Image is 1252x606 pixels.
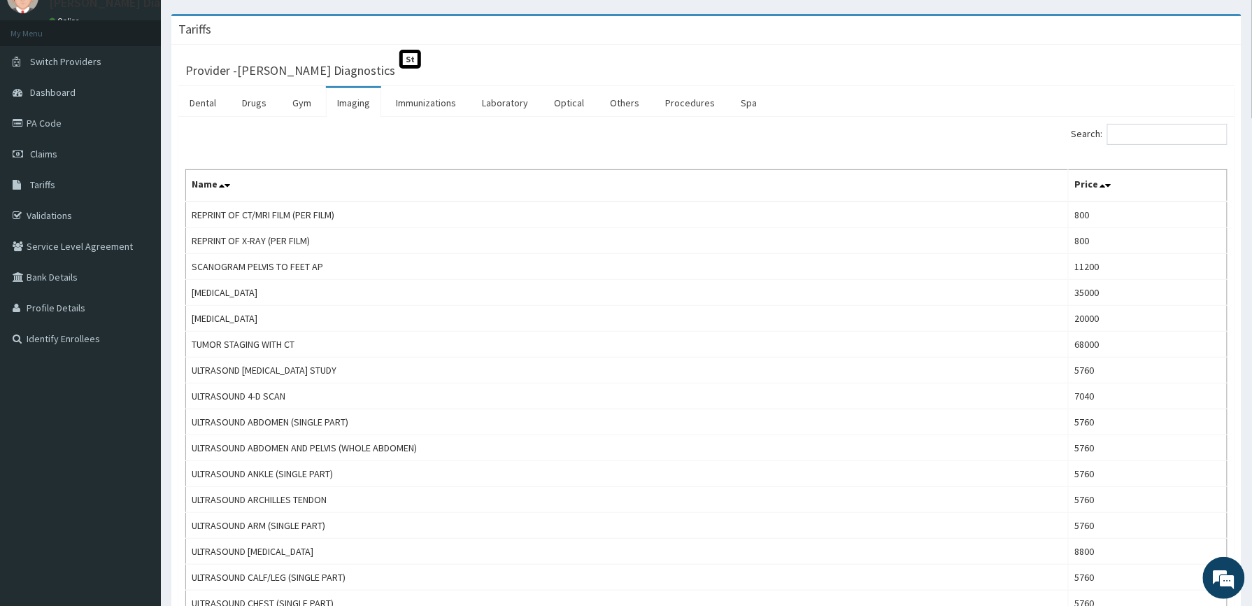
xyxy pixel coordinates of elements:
[1069,565,1228,591] td: 5760
[1069,435,1228,461] td: 5760
[185,64,395,77] h3: Provider - [PERSON_NAME] Diagnostics
[186,280,1069,306] td: [MEDICAL_DATA]
[1069,539,1228,565] td: 8800
[186,565,1069,591] td: ULTRASOUND CALF/LEG (SINGLE PART)
[186,409,1069,435] td: ULTRASOUND ABDOMEN (SINGLE PART)
[73,78,235,97] div: Chat with us now
[30,55,101,68] span: Switch Providers
[543,88,595,118] a: Optical
[1107,124,1228,145] input: Search:
[1069,513,1228,539] td: 5760
[30,178,55,191] span: Tariffs
[178,23,211,36] h3: Tariffs
[26,70,57,105] img: d_794563401_company_1708531726252_794563401
[30,86,76,99] span: Dashboard
[730,88,768,118] a: Spa
[49,16,83,26] a: Online
[186,383,1069,409] td: ULTRASOUND 4-D SCAN
[186,487,1069,513] td: ULTRASOUND ARCHILLES TENDON
[1069,280,1228,306] td: 35000
[186,435,1069,461] td: ULTRASOUND ABDOMEN AND PELVIS (WHOLE ABDOMEN)
[81,176,193,318] span: We're online!
[30,148,57,160] span: Claims
[186,306,1069,332] td: [MEDICAL_DATA]
[1069,332,1228,358] td: 68000
[385,88,467,118] a: Immunizations
[186,513,1069,539] td: ULTRASOUND ARM (SINGLE PART)
[186,254,1069,280] td: SCANOGRAM PELVIS TO FEET AP
[7,382,266,431] textarea: Type your message and hit 'Enter'
[186,170,1069,202] th: Name
[229,7,263,41] div: Minimize live chat window
[1069,461,1228,487] td: 5760
[1072,124,1228,145] label: Search:
[186,332,1069,358] td: TUMOR STAGING WITH CT
[326,88,381,118] a: Imaging
[1069,306,1228,332] td: 20000
[471,88,539,118] a: Laboratory
[186,358,1069,383] td: ULTRASOND [MEDICAL_DATA] STUDY
[399,50,421,69] span: St
[178,88,227,118] a: Dental
[1069,409,1228,435] td: 5760
[599,88,650,118] a: Others
[1069,254,1228,280] td: 11200
[186,202,1069,228] td: REPRINT OF CT/MRI FILM (PER FILM)
[1069,170,1228,202] th: Price
[186,539,1069,565] td: ULTRASOUND [MEDICAL_DATA]
[654,88,726,118] a: Procedures
[1069,358,1228,383] td: 5760
[1069,383,1228,409] td: 7040
[1069,487,1228,513] td: 5760
[186,228,1069,254] td: REPRINT OF X-RAY (PER FILM)
[231,88,278,118] a: Drugs
[1069,228,1228,254] td: 800
[281,88,322,118] a: Gym
[1069,202,1228,228] td: 800
[186,461,1069,487] td: ULTRASOUND ANKLE (SINGLE PART)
